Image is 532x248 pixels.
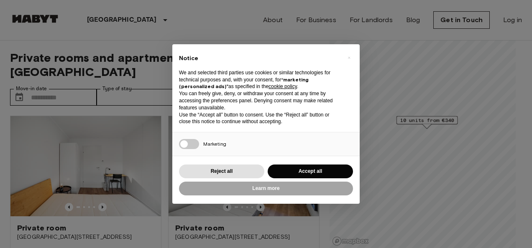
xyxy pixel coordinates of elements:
[268,164,353,178] button: Accept all
[179,90,340,111] p: You can freely give, deny, or withdraw your consent at any time by accessing the preferences pane...
[179,111,340,126] p: Use the “Accept all” button to consent. Use the “Reject all” button or close this notice to conti...
[179,182,353,195] button: Learn more
[179,164,264,178] button: Reject all
[348,53,350,63] span: ×
[179,76,309,90] strong: “marketing (personalized ads)”
[269,84,297,89] a: cookie policy
[179,54,340,63] h2: Notice
[179,69,340,90] p: We and selected third parties use cookies or similar technologies for technical purposes and, wit...
[203,141,226,147] span: Marketing
[342,51,356,64] button: Close this notice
